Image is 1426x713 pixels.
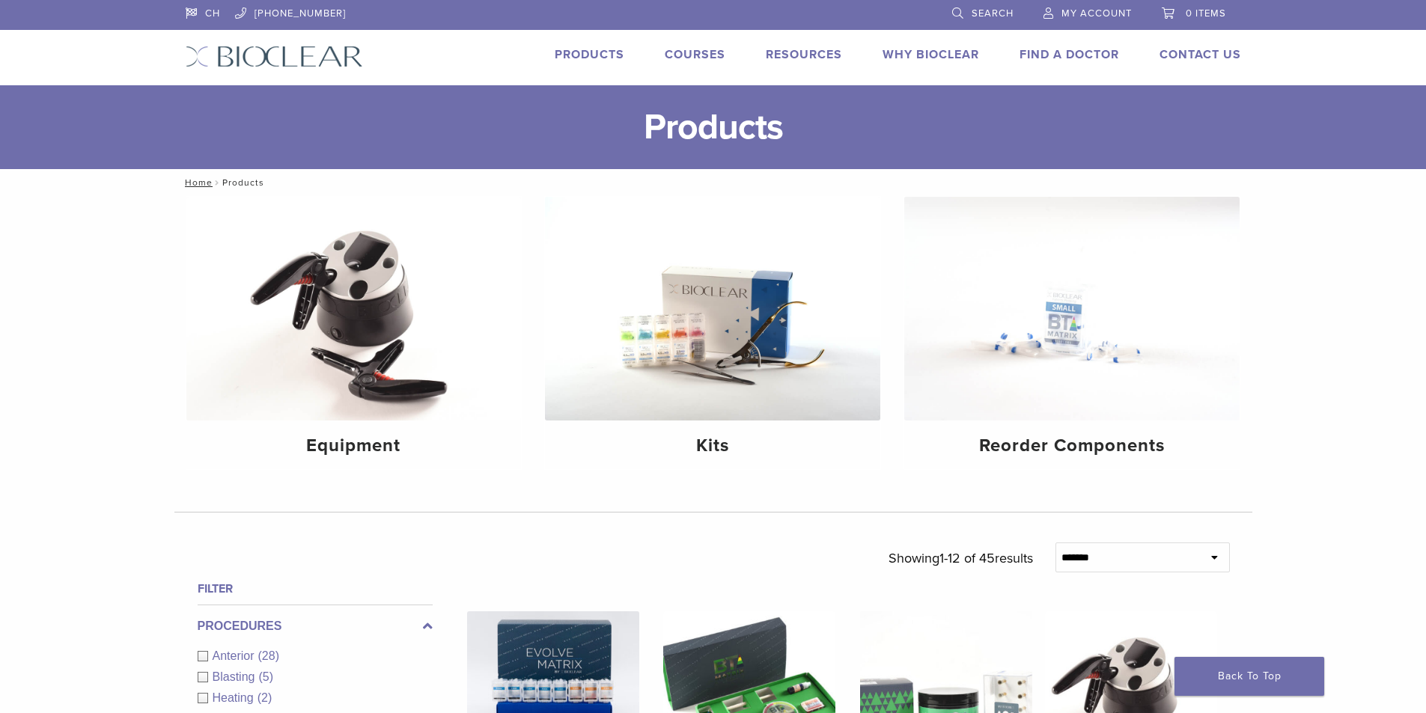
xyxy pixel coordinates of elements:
a: Products [555,47,624,62]
span: My Account [1061,7,1132,19]
span: Blasting [213,670,259,683]
span: 0 items [1186,7,1226,19]
img: Equipment [186,197,522,420]
a: Courses [665,47,725,62]
a: Equipment [186,197,522,469]
span: Anterior [213,649,258,662]
a: Resources [766,47,842,62]
a: Find A Doctor [1020,47,1119,62]
img: Reorder Components [904,197,1240,420]
span: Search [972,7,1014,19]
a: Why Bioclear [883,47,979,62]
a: Back To Top [1174,657,1324,696]
span: (2) [258,691,272,704]
span: / [213,179,222,186]
h4: Filter [198,580,433,598]
a: Kits [545,197,880,469]
a: Contact Us [1160,47,1241,62]
span: 1-12 of 45 [939,550,995,566]
span: (5) [258,670,273,683]
img: Kits [545,197,880,420]
h4: Reorder Components [916,432,1228,459]
img: Bioclear [186,46,363,67]
span: (28) [258,649,279,662]
a: Reorder Components [904,197,1240,469]
nav: Products [174,169,1252,196]
a: Home [180,177,213,188]
h4: Equipment [198,432,510,459]
span: Heating [213,691,258,704]
p: Showing results [889,542,1033,574]
h4: Kits [557,432,868,459]
label: Procedures [198,617,433,635]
